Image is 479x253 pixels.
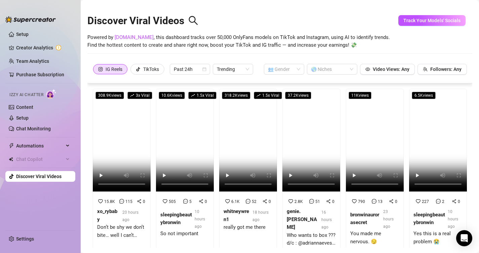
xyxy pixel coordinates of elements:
[16,104,33,110] a: Content
[16,32,29,37] a: Setup
[423,67,428,72] span: team
[16,140,64,151] span: Automations
[294,199,303,204] span: 2.8K
[321,210,332,229] span: 16 hours ago
[115,34,154,40] a: [DOMAIN_NAME]
[422,199,429,204] span: 227
[263,199,267,204] span: share-alt
[285,92,311,99] span: 37.2K views
[412,92,436,99] span: 6.5K views
[95,92,124,99] span: 308.9K views
[16,126,51,131] a: Chat Monitoring
[395,199,397,204] span: 0
[398,15,466,26] button: Track Your Models' Socials
[87,34,390,49] span: Powered by , this dashboard tracks over 50,000 OnlyFans models on TikTok and Instagram, using AI ...
[452,199,456,204] span: share-alt
[16,58,49,64] a: Team Analytics
[205,199,207,204] span: 0
[183,199,188,204] span: message
[442,199,444,204] span: 2
[224,208,249,222] strong: whitneywren1
[358,199,365,204] span: 790
[169,199,176,204] span: 505
[97,208,117,222] strong: xo_rybaby
[430,67,462,72] span: Followers: Any
[5,16,56,23] img: logo-BBDzfeDw.svg
[188,15,198,26] span: search
[130,93,134,97] span: rise
[160,212,192,226] strong: sleepingbeautybronwin
[349,92,371,99] span: 11K views
[9,92,43,98] span: Izzy AI Chatter
[373,67,409,72] span: Video Views: Any
[106,64,122,74] div: IG Reels
[143,199,145,204] span: 0
[350,230,399,246] div: You made me nervous. 😏
[416,199,421,204] span: heart
[174,64,206,74] span: Past 24h
[9,143,14,149] span: thunderbolt
[352,199,357,204] span: heart
[202,67,206,71] span: calendar
[125,199,132,204] span: 115
[46,89,56,99] img: AI Chatter
[16,174,62,179] a: Discover Viral Videos
[163,199,167,204] span: heart
[189,199,192,204] span: 5
[122,210,138,222] span: 20 hours ago
[383,209,394,229] span: 23 hours ago
[309,199,314,204] span: message
[448,209,458,229] span: 10 hours ago
[246,199,250,204] span: message
[231,199,240,204] span: 6.1K
[360,64,415,75] button: Video Views: Any
[97,223,146,239] div: Don’t be shy we don’t bite… well I can’t guarantee my friend’s won’t 🤭 @fitkaitlynxoxo @xo_rybaby...
[159,92,185,99] span: 10.6K views
[224,223,273,231] div: really got me there
[287,231,336,247] div: Who wants to box ??? d/c : @adriannaeves 🫶🏼
[136,67,141,72] span: tik-tok
[217,64,249,74] span: Trending
[98,67,103,72] span: instagram
[199,199,203,204] span: share-alt
[456,230,472,246] div: Open Intercom Messenger
[365,67,370,72] span: eye
[413,230,463,246] div: Yes this is a real problem 😭
[16,42,70,53] a: Creator Analytics exclamation-circle
[315,199,320,204] span: 51
[254,92,282,99] span: 1.5 x Viral
[326,199,331,204] span: share-alt
[332,199,334,204] span: 0
[16,72,64,77] a: Purchase Subscription
[160,230,209,238] div: So not important
[417,64,467,75] button: Followers: Any
[188,92,216,99] span: 1.5 x Viral
[436,199,441,204] span: message
[225,199,230,204] span: heart
[16,236,34,242] a: Settings
[222,92,250,99] span: 318.2K views
[119,199,124,204] span: message
[350,212,379,226] strong: bronwinaurorasecret
[137,199,142,204] span: share-alt
[252,199,256,204] span: 52
[98,199,103,204] span: heart
[378,199,383,204] span: 13
[458,199,460,204] span: 0
[287,208,317,230] strong: genie.[PERSON_NAME]
[403,18,461,23] span: Track Your Models' Socials
[104,199,115,204] span: 15.8K
[288,199,293,204] span: heart
[143,64,159,74] div: TikToks
[191,93,195,97] span: rise
[413,212,445,226] strong: sleepingbeautybronwin
[9,157,13,162] img: Chat Copilot
[256,93,261,97] span: rise
[87,14,198,27] h2: Discover Viral Videos
[127,92,152,99] span: 3 x Viral
[195,209,205,229] span: 10 hours ago
[269,199,271,204] span: 0
[372,199,376,204] span: message
[252,210,269,222] span: 18 hours ago
[16,115,29,121] a: Setup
